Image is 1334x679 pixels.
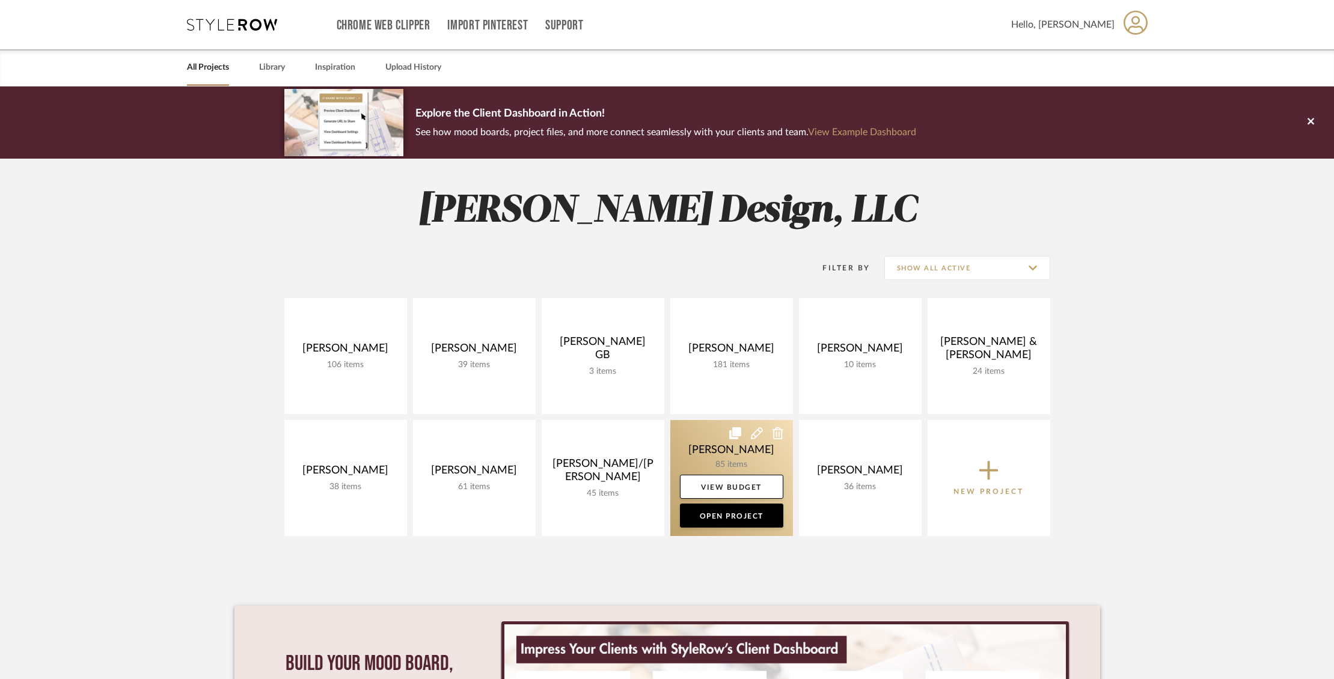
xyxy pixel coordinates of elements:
[259,59,285,76] a: Library
[808,127,916,137] a: View Example Dashboard
[551,367,655,377] div: 3 items
[294,482,397,492] div: 38 items
[415,105,916,124] p: Explore the Client Dashboard in Action!
[807,262,870,274] div: Filter By
[385,59,441,76] a: Upload History
[423,360,526,370] div: 39 items
[294,342,397,360] div: [PERSON_NAME]
[415,124,916,141] p: See how mood boards, project files, and more connect seamlessly with your clients and team.
[423,464,526,482] div: [PERSON_NAME]
[447,20,528,31] a: Import Pinterest
[928,420,1050,536] button: New Project
[284,89,403,156] img: d5d033c5-7b12-40c2-a960-1ecee1989c38.png
[294,360,397,370] div: 106 items
[234,189,1100,234] h2: [PERSON_NAME] Design, LLC
[809,482,912,492] div: 36 items
[545,20,583,31] a: Support
[937,367,1041,377] div: 24 items
[937,335,1041,367] div: [PERSON_NAME] & [PERSON_NAME]
[294,464,397,482] div: [PERSON_NAME]
[809,342,912,360] div: [PERSON_NAME]
[1011,17,1115,32] span: Hello, [PERSON_NAME]
[809,360,912,370] div: 10 items
[551,489,655,499] div: 45 items
[680,360,783,370] div: 181 items
[337,20,430,31] a: Chrome Web Clipper
[680,342,783,360] div: [PERSON_NAME]
[680,475,783,499] a: View Budget
[953,486,1024,498] p: New Project
[187,59,229,76] a: All Projects
[680,504,783,528] a: Open Project
[551,457,655,489] div: [PERSON_NAME]/[PERSON_NAME]
[423,342,526,360] div: [PERSON_NAME]
[809,464,912,482] div: [PERSON_NAME]
[551,335,655,367] div: [PERSON_NAME] GB
[423,482,526,492] div: 61 items
[315,59,355,76] a: Inspiration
